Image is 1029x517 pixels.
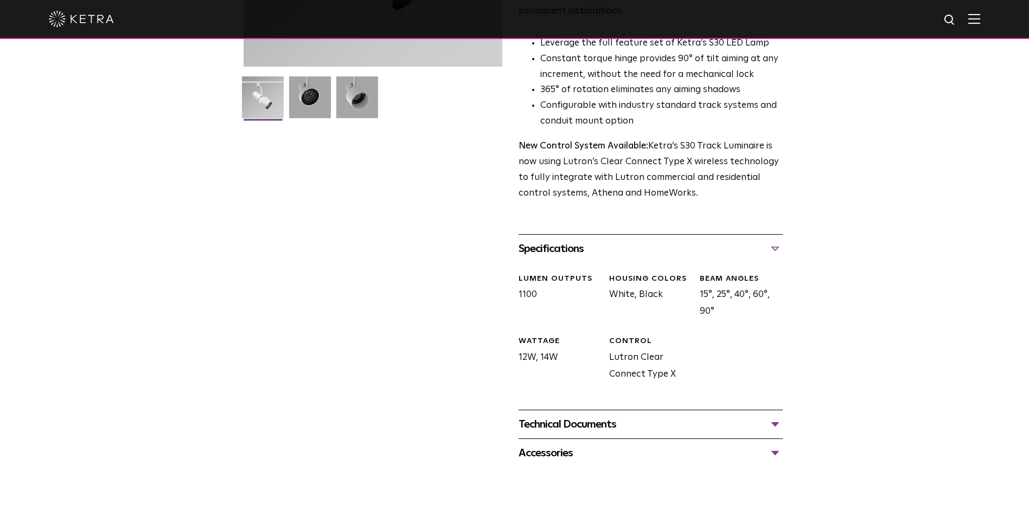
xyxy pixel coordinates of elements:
div: CONTROL [609,336,692,347]
div: 12W, 14W [510,336,601,383]
img: 3b1b0dc7630e9da69e6b [289,76,331,126]
div: BEAM ANGLES [700,274,782,285]
div: LUMEN OUTPUTS [519,274,601,285]
li: Configurable with industry standard track systems and conduit mount option [540,98,783,130]
strong: New Control System Available: [519,141,648,151]
div: White, Black [601,274,692,320]
div: Lutron Clear Connect Type X [601,336,692,383]
img: S30-Track-Luminaire-2021-Web-Square [242,76,284,126]
div: 15°, 25°, 40°, 60°, 90° [692,274,782,320]
img: ketra-logo-2019-white [49,11,114,27]
img: Hamburger%20Nav.svg [968,14,980,24]
div: HOUSING COLORS [609,274,692,285]
div: Technical Documents [519,416,783,433]
img: 9e3d97bd0cf938513d6e [336,76,378,126]
li: Constant torque hinge provides 90° of tilt aiming at any increment, without the need for a mechan... [540,51,783,83]
div: WATTAGE [519,336,601,347]
li: Leverage the full feature set of Ketra’s S30 LED Lamp [540,36,783,51]
div: Specifications [519,240,783,257]
div: 1100 [510,274,601,320]
img: search icon [943,14,957,27]
p: Ketra’s S30 Track Luminaire is now using Lutron’s Clear Connect Type X wireless technology to ful... [519,139,783,202]
div: Accessories [519,444,783,462]
li: 365° of rotation eliminates any aiming shadows [540,82,783,98]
